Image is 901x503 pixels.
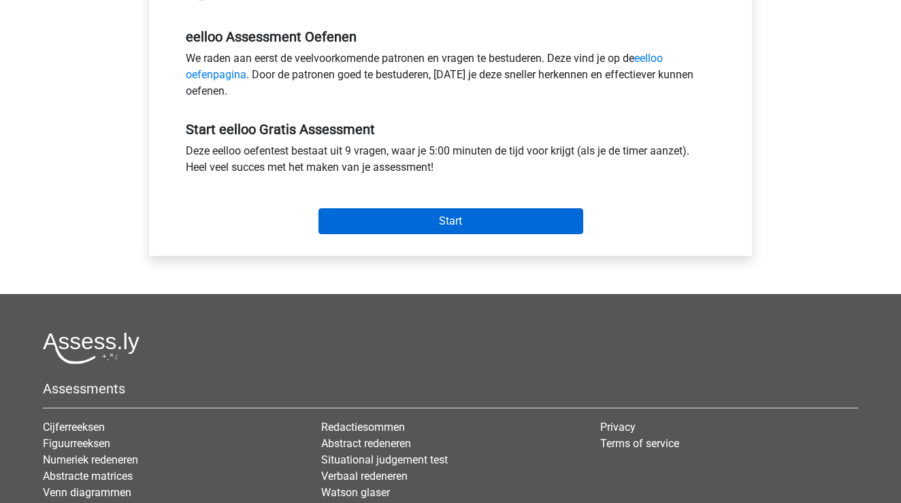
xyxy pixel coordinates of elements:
a: Watson glaser [321,486,390,499]
a: Abstract redeneren [321,437,411,450]
a: Terms of service [600,437,679,450]
div: Deze eelloo oefentest bestaat uit 9 vragen, waar je 5:00 minuten de tijd voor krijgt (als je de t... [176,143,725,181]
a: Situational judgement test [321,453,448,466]
a: Numeriek redeneren [43,453,138,466]
img: Assessly logo [43,332,140,364]
a: Redactiesommen [321,421,405,434]
input: Start [318,208,583,234]
a: Verbaal redeneren [321,470,408,483]
div: We raden aan eerst de veelvoorkomende patronen en vragen te bestuderen. Deze vind je op de . Door... [176,50,725,105]
a: Abstracte matrices [43,470,133,483]
a: Figuurreeksen [43,437,110,450]
a: Cijferreeksen [43,421,105,434]
a: Venn diagrammen [43,486,131,499]
h5: eelloo Assessment Oefenen [186,29,715,45]
h5: Start eelloo Gratis Assessment [186,121,715,137]
a: Privacy [600,421,636,434]
h5: Assessments [43,380,858,397]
